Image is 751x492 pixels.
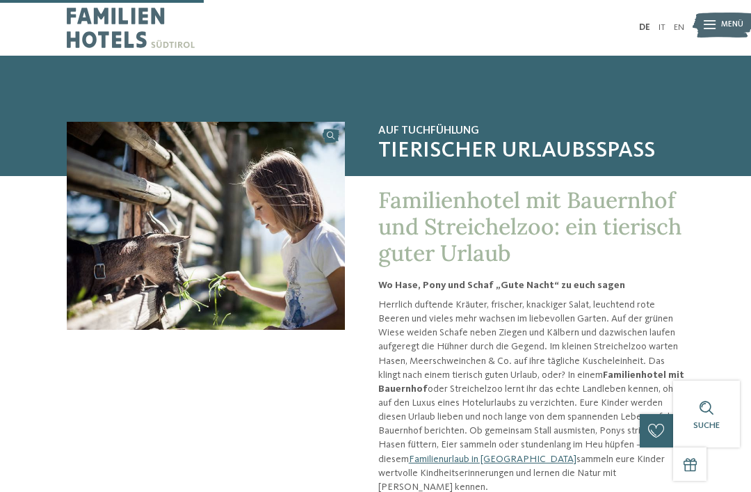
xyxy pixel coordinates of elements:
a: Familienurlaub in [GEOGRAPHIC_DATA] [409,454,576,464]
img: Familienhotel mit Bauernhof: ein Traum wird wahr [67,122,345,330]
strong: Familienhotel mit Bauernhof [378,370,684,394]
a: IT [659,23,665,32]
span: Suche [693,421,720,430]
span: Menü [721,19,743,31]
strong: Wo Hase, Pony und Schaf „Gute Nacht“ zu euch sagen [378,280,625,290]
span: Auf Tuchfühlung [378,125,684,138]
a: DE [639,23,650,32]
span: Familienhotel mit Bauernhof und Streichelzoo: ein tierisch guter Urlaub [378,186,681,268]
a: EN [674,23,684,32]
span: Tierischer Urlaubsspaß [378,138,684,164]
